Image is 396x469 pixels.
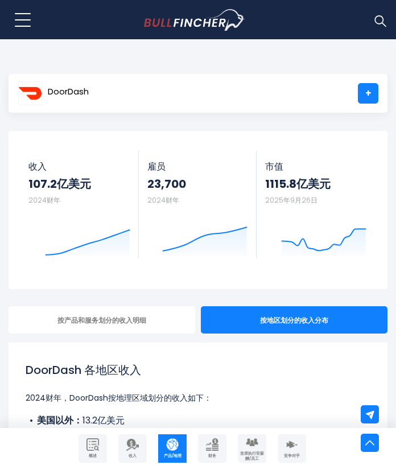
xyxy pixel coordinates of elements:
[240,451,264,460] font: 首席执行官薪酬/员工
[144,9,266,31] a: 前往主页
[147,195,179,205] font: 2024财年
[265,195,317,205] font: 2025年9月26日
[265,160,283,173] font: 市值
[48,85,89,97] font: DoorDash
[144,9,246,31] img: Bullfincher 徽标
[260,315,328,325] font: 按地区划分的收入分布
[20,151,139,258] a: 收入 107.2亿美元 2024财年
[28,176,91,192] font: 107.2亿美元
[147,160,166,173] font: 雇员
[57,315,146,325] font: 按产品和服务划分的收入明细
[89,453,97,458] font: 概述
[278,434,306,463] a: 公司竞争对手
[365,87,372,100] font: +
[257,151,375,258] a: 市值 1115.8亿美元 2025年9月26日
[26,392,212,404] font: 2024财年，DoorDash按地理区域划分的收入如下：
[158,434,187,463] a: 公司产品/地理
[118,434,147,463] a: 公司收入
[358,83,378,104] a: +
[82,414,125,427] font: 13.2亿美元
[147,176,186,192] font: 23,700
[265,176,331,192] font: 1115.8亿美元
[208,453,216,458] font: 财务
[79,434,107,463] a: 公司概况
[198,434,226,463] a: 公司财务
[238,434,266,463] a: 公司员工
[37,414,82,427] font: 美国以外：
[18,83,89,104] a: DoorDash
[28,195,60,205] font: 2024财年
[284,453,300,458] font: 竞争对手
[139,151,257,258] a: 雇员 23,700 2024财年
[129,453,137,458] font: 收入
[26,362,141,378] font: DoorDash 各地区收入
[28,160,47,173] font: 收入
[164,453,181,458] font: 产品/地理
[18,81,42,105] img: DASH 徽标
